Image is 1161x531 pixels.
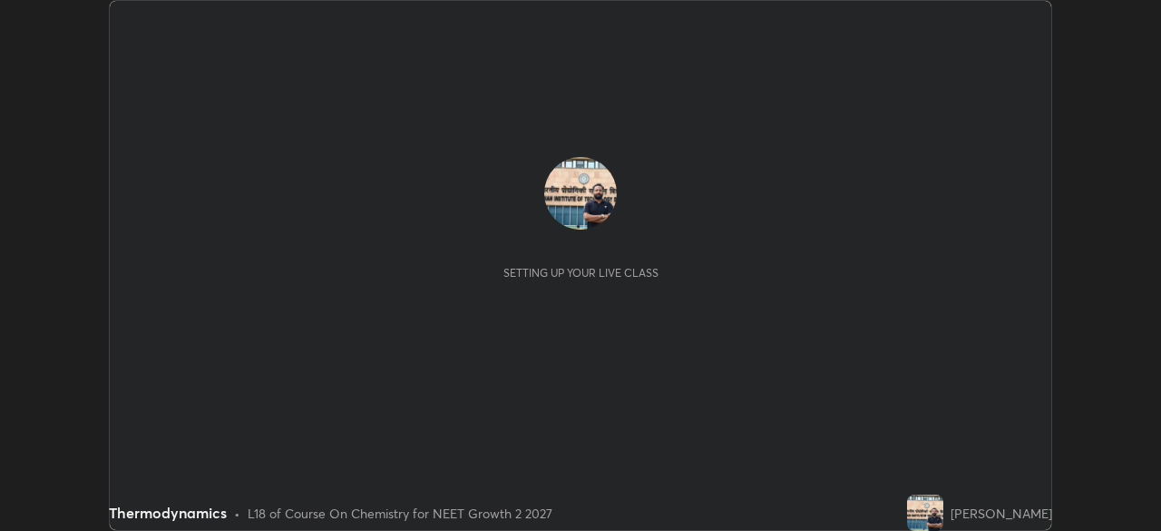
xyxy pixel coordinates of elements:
[503,266,659,280] div: Setting up your live class
[907,495,943,531] img: 52c50036a11c4c1abd50e1ac304482e7.jpg
[544,157,617,230] img: 52c50036a11c4c1abd50e1ac304482e7.jpg
[234,504,240,523] div: •
[951,504,1052,523] div: [PERSON_NAME]
[109,502,227,524] div: Thermodynamics
[248,504,552,523] div: L18 of Course On Chemistry for NEET Growth 2 2027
